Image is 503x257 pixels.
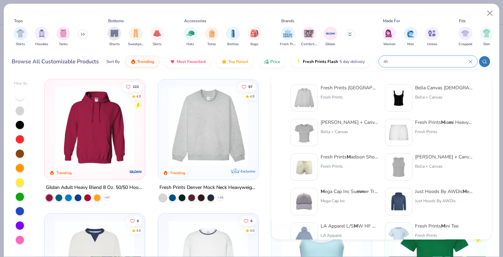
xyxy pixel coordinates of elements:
[459,27,472,47] button: filter button
[186,42,194,47] span: Hats
[357,188,361,195] strong: m
[38,29,46,37] img: Hoodies Image
[107,27,121,47] button: filter button
[229,29,237,37] img: Bottles Image
[184,18,206,24] div: Accessories
[228,59,248,64] span: Top Rated
[170,59,175,64] img: most_fav.gif
[304,28,314,39] img: Comfort Colors Image
[218,196,223,200] span: + 10
[248,27,261,47] div: filter for Bags
[35,27,49,47] button: filter button
[427,42,437,47] span: Unisex
[221,59,227,64] img: TopRated.gif
[107,27,121,47] div: filter for Shorts
[415,232,459,239] div: Fresh Prints
[415,94,473,100] div: Bella + Canvas
[137,219,139,223] span: 6
[385,29,393,37] img: Women Image
[321,153,378,160] div: Fresh Prints adison Shorts
[128,42,144,47] span: Sweatpants
[137,59,154,64] span: Trending
[136,94,141,99] div: 4.8
[14,18,23,24] div: Tops
[177,59,206,64] span: Most Favorited
[14,27,27,47] button: filter button
[51,86,138,166] img: 01756b78-01f6-4cc6-8d8a-3c30c1a0c8ac
[183,27,197,47] div: filter for Hats
[388,226,409,247] img: dcfe7741-dfbe-4acc-ad9a-3b0f92b71621
[415,198,473,204] div: Just Hoods By AWDis
[483,7,496,20] button: Close
[132,29,140,37] img: Sweatpants Image
[281,18,294,24] div: Brands
[459,27,472,47] div: filter for Cropped
[127,216,142,226] button: Like
[238,82,256,91] button: Like
[480,27,493,47] button: filter button
[241,169,255,174] span: Exclusive
[136,228,141,233] div: 4.6
[388,191,409,212] img: 0e6f4505-4d7a-442b-8017-050ac1dcf1e4
[383,18,400,24] div: Made For
[122,82,142,91] button: Like
[415,129,473,135] div: Fresh Prints
[270,59,280,64] span: Price
[226,27,240,47] div: filter for Bottles
[301,27,317,47] button: filter button
[159,183,257,192] div: Fresh Prints Denver Mock Neck Heavyweight Sweatshirt
[227,42,239,47] span: Bottles
[321,94,378,100] div: Fresh Prints
[56,27,70,47] div: filter for Tanks
[294,122,315,143] img: aa15adeb-cc10-480b-b531-6e6e449d5067
[128,27,144,47] button: filter button
[186,29,194,37] img: Hats Image
[165,56,211,67] button: Most Favorited
[428,29,436,37] img: Unisex Image
[280,42,296,47] span: Fresh Prints
[111,29,118,37] img: Shorts Image
[280,27,296,47] button: filter button
[388,156,409,178] img: 52992e4f-a45f-431a-90ff-fda9c8197133
[459,18,466,24] div: Fits
[321,232,378,239] div: LA Apparel
[240,216,256,226] button: Like
[150,27,164,47] div: filter for Skirts
[301,42,317,47] span: Comfort Colors
[325,28,336,39] img: Gildan Image
[14,27,27,47] div: filter for Shirts
[291,56,370,67] button: Fresh Prints Flash5 day delivery
[321,198,378,204] div: Mega Cap Inc
[388,122,409,143] img: af8dff09-eddf-408b-b5dc-51145765dcf2
[321,84,378,91] div: Fresh Prints [GEOGRAPHIC_DATA] ock Neck Heavyweight Sweatshirt
[258,56,285,67] button: Price
[183,27,197,47] button: filter button
[321,129,378,135] div: Bella + Canvas
[130,59,136,64] img: trending.gif
[35,42,48,47] span: Hoodies
[383,42,396,47] span: Women
[480,27,493,47] div: filter for Slim
[59,42,68,47] span: Tanks
[459,42,472,47] span: Cropped
[109,42,120,47] span: Shorts
[441,119,445,126] strong: M
[461,29,469,37] img: Cropped Image
[106,59,120,65] div: Sort By
[321,188,325,195] strong: M
[463,188,467,195] strong: M
[321,163,378,169] div: Fresh Prints
[324,27,337,47] button: filter button
[104,196,109,200] span: + 37
[441,223,445,229] strong: M
[60,29,67,37] img: Tanks Image
[250,29,258,37] img: Bags Image
[16,29,24,37] img: Shirts Image
[294,191,315,212] img: 9e140c90-e119-4704-82d8-5c3fb2806cdf
[14,81,28,86] div: Filter By
[361,188,365,195] strong: m
[153,42,162,47] span: Skirts
[165,86,251,166] img: f5d85501-0dbb-4ee4-b115-c08fa3845d83
[294,87,315,108] img: f5d85501-0dbb-4ee4-b115-c08fa3845d83
[425,27,439,47] div: filter for Unisex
